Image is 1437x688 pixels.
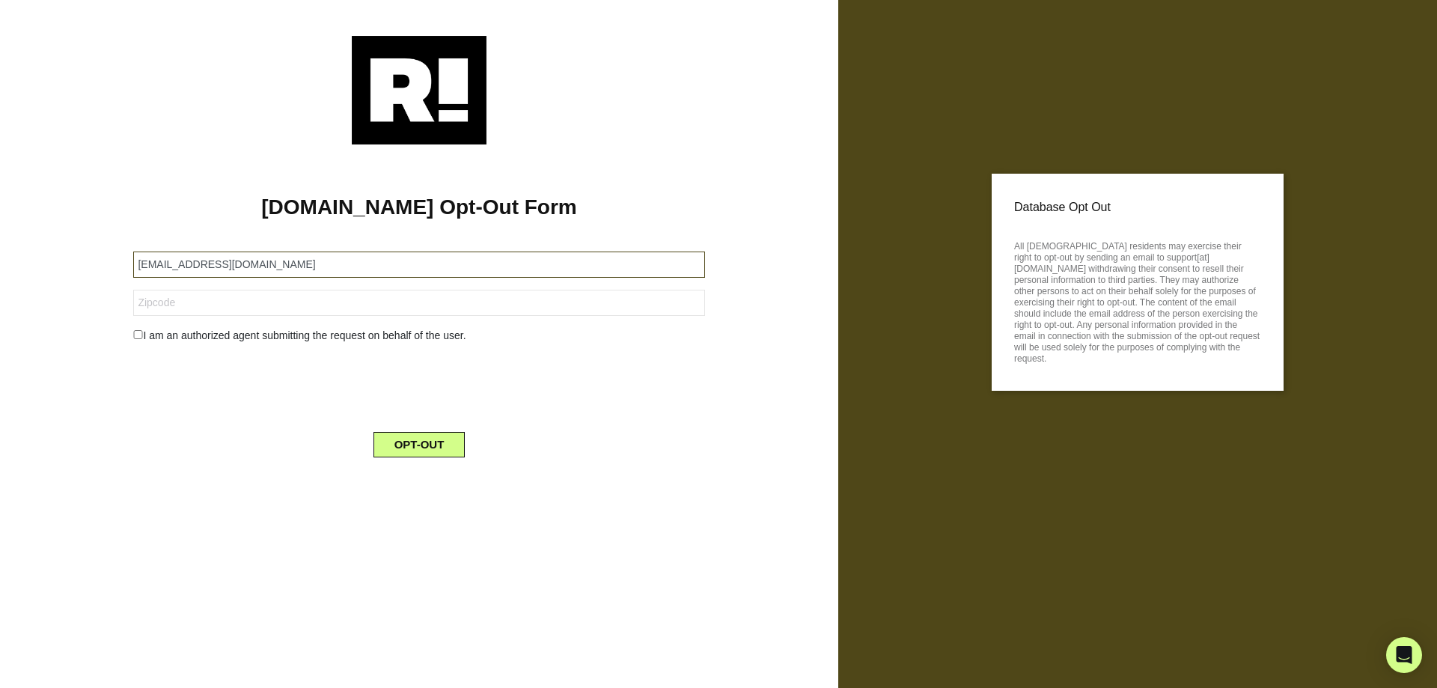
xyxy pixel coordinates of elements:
input: Zipcode [133,290,704,316]
img: Retention.com [352,36,486,144]
h1: [DOMAIN_NAME] Opt-Out Form [22,195,816,220]
p: Database Opt Out [1014,196,1261,219]
button: OPT-OUT [373,432,466,457]
div: Open Intercom Messenger [1386,637,1422,673]
p: All [DEMOGRAPHIC_DATA] residents may exercise their right to opt-out by sending an email to suppo... [1014,237,1261,365]
div: I am an authorized agent submitting the request on behalf of the user. [122,328,716,344]
input: Email Address [133,252,704,278]
iframe: reCAPTCHA [305,356,533,414]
